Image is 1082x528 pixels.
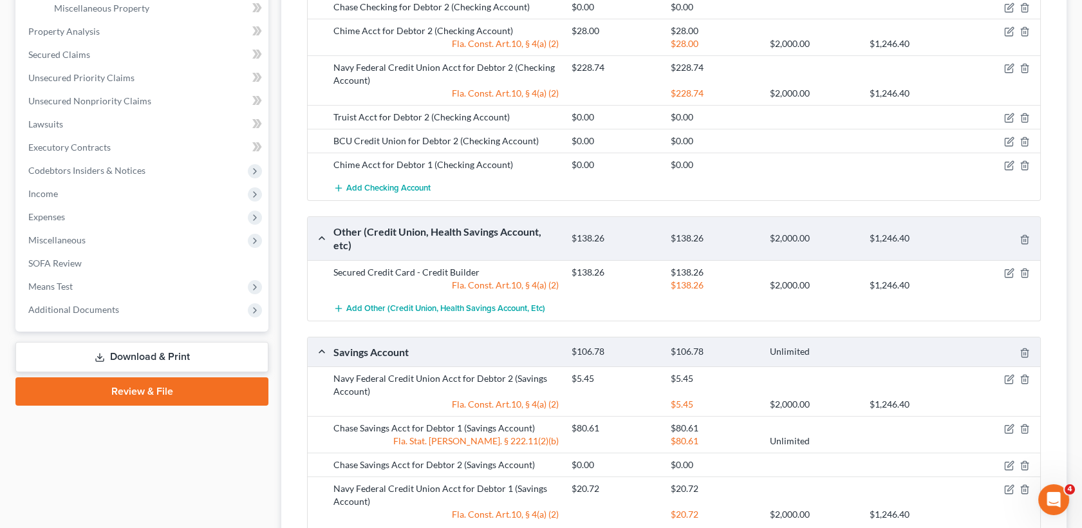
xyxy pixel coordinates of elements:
[664,266,763,279] div: $138.26
[565,24,664,37] div: $28.00
[763,508,863,521] div: $2,000.00
[1038,484,1069,515] iframe: Intercom live chat
[327,61,565,87] div: Navy Federal Credit Union Acct for Debtor 2 (Checking Account)
[565,158,664,171] div: $0.00
[28,234,86,245] span: Miscellaneous
[863,37,962,50] div: $1,246.40
[664,482,763,495] div: $20.72
[327,435,565,448] div: Fla. Stat. [PERSON_NAME]. § 222.11(2)(b)
[664,508,763,521] div: $20.72
[863,87,962,100] div: $1,246.40
[18,136,268,159] a: Executory Contracts
[333,297,545,321] button: Add Other (Credit Union, Health Savings Account, etc)
[327,24,565,37] div: Chime Acct for Debtor 2 (Checking Account)
[565,266,664,279] div: $138.26
[28,118,63,129] span: Lawsuits
[565,1,664,14] div: $0.00
[863,508,962,521] div: $1,246.40
[664,61,763,74] div: $228.74
[565,372,664,385] div: $5.45
[28,95,151,106] span: Unsecured Nonpriority Claims
[54,3,149,14] span: Miscellaneous Property
[327,422,565,435] div: Chase Savings Acct for Debtor 1 (Savings Account)
[28,258,82,269] span: SOFA Review
[327,37,565,50] div: Fla. Const. Art.10, § 4(a) (2)
[664,422,763,435] div: $80.61
[664,458,763,471] div: $0.00
[28,26,100,37] span: Property Analysis
[327,111,565,124] div: Truist Acct for Debtor 2 (Checking Account)
[327,345,565,359] div: Savings Account
[664,398,763,411] div: $5.45
[763,398,863,411] div: $2,000.00
[565,111,664,124] div: $0.00
[28,188,58,199] span: Income
[327,87,565,100] div: Fla. Const. Art.10, § 4(a) (2)
[763,87,863,100] div: $2,000.00
[565,135,664,147] div: $0.00
[565,458,664,471] div: $0.00
[28,49,90,60] span: Secured Claims
[327,158,565,171] div: Chime Acct for Debtor 1 (Checking Account)
[28,281,73,292] span: Means Test
[664,24,763,37] div: $28.00
[763,279,863,292] div: $2,000.00
[664,346,763,358] div: $106.78
[863,232,962,245] div: $1,246.40
[18,90,268,113] a: Unsecured Nonpriority Claims
[15,342,268,372] a: Download & Print
[333,176,431,200] button: Add Checking Account
[346,303,545,314] span: Add Other (Credit Union, Health Savings Account, etc)
[28,304,119,315] span: Additional Documents
[18,113,268,136] a: Lawsuits
[327,458,565,471] div: Chase Savings Acct for Debtor 2 (Savings Account)
[15,377,268,406] a: Review & File
[565,422,664,435] div: $80.61
[664,158,763,171] div: $0.00
[664,87,763,100] div: $228.74
[327,266,565,279] div: Secured Credit Card - Credit Builder
[327,225,565,252] div: Other (Credit Union, Health Savings Account, etc)
[565,232,664,245] div: $138.26
[327,1,565,14] div: Chase Checking for Debtor 2 (Checking Account)
[18,66,268,90] a: Unsecured Priority Claims
[327,372,565,398] div: Navy Federal Credit Union Acct for Debtor 2 (Savings Account)
[327,279,565,292] div: Fla. Const. Art.10, § 4(a) (2)
[763,346,863,358] div: Unlimited
[28,165,145,176] span: Codebtors Insiders & Notices
[664,435,763,448] div: $80.61
[763,435,863,448] div: Unlimited
[664,232,763,245] div: $138.26
[346,184,431,194] span: Add Checking Account
[28,142,111,153] span: Executory Contracts
[565,482,664,495] div: $20.72
[28,72,135,83] span: Unsecured Priority Claims
[763,232,863,245] div: $2,000.00
[327,482,565,508] div: Navy Federal Credit Union Acct for Debtor 1 (Savings Account)
[664,1,763,14] div: $0.00
[763,37,863,50] div: $2,000.00
[664,111,763,124] div: $0.00
[327,508,565,521] div: Fla. Const. Art.10, § 4(a) (2)
[565,346,664,358] div: $106.78
[664,372,763,385] div: $5.45
[18,20,268,43] a: Property Analysis
[18,43,268,66] a: Secured Claims
[565,61,664,74] div: $228.74
[327,135,565,147] div: BCU Credit Union for Debtor 2 (Checking Account)
[664,135,763,147] div: $0.00
[863,279,962,292] div: $1,246.40
[327,398,565,411] div: Fla. Const. Art.10, § 4(a) (2)
[28,211,65,222] span: Expenses
[863,398,962,411] div: $1,246.40
[664,279,763,292] div: $138.26
[18,252,268,275] a: SOFA Review
[1065,484,1075,495] span: 4
[664,37,763,50] div: $28.00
